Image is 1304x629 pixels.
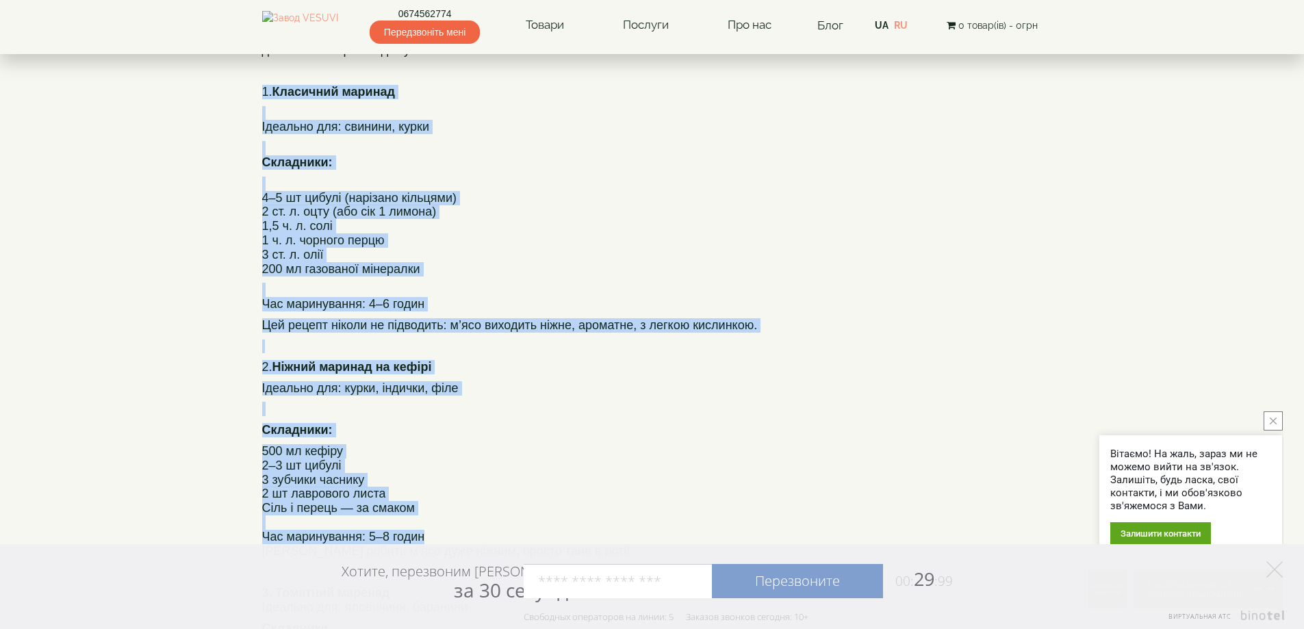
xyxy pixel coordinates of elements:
div: Залишити контакти [1110,522,1211,545]
font: Цей рецепт ніколи не підводить: м’ясо виходить ніжне, ароматне, з легкою кислинкою. [262,318,758,332]
b: Класичний маринад [272,85,395,99]
b: Складники: [262,423,333,437]
font: 2. [262,360,432,374]
font: 3 зубчики часнику [262,473,365,487]
a: Послуги [609,10,682,41]
span: за 30 секунд? [454,577,576,603]
font: 500 мл кефіру [262,444,344,458]
font: 3 ст. л. олії [262,248,324,261]
font: Час маринування: 4–6 годин [262,297,425,311]
font: 2 шт лаврового листа [262,487,386,500]
span: 29 [883,566,953,591]
font: 1 ч. л. чорного перцю [262,233,385,247]
font: 2 ст. л. оцту (або сік 1 лимона) [262,205,437,218]
a: Перезвоните [712,564,883,598]
b: Складники: [262,155,333,169]
font: 200 мл газованої мінералки [262,262,420,276]
span: :99 [934,572,953,590]
font: Ідеально для: свинини, курки [262,120,430,133]
a: Про нас [714,10,785,41]
font: Сіль і перець — за смаком [262,501,415,515]
font: 1. [262,85,395,99]
b: Ніжний маринад на кефірі [272,360,432,374]
span: Виртуальная АТС [1168,612,1231,621]
button: 0 товар(ів) - 0грн [943,18,1042,33]
span: 00: [895,572,914,590]
div: Хотите, перезвоним [PERSON_NAME] [342,563,576,601]
font: Ідеально для: курки, індички, філе [262,381,459,395]
a: Блог [817,18,843,32]
span: ua [875,20,888,31]
a: 0674562774 [370,7,480,21]
img: Завод VESUVI [262,11,338,40]
span: Передзвоніть мені [370,21,480,44]
a: Товари [512,10,578,41]
span: 0 товар(ів) - 0грн [958,20,1038,31]
div: Свободных операторов на линии: 5 Заказов звонков сегодня: 10+ [524,611,808,622]
font: 2–3 шт цибулі [262,459,342,472]
button: close button [1264,411,1283,431]
font: 1,5 ч. л. солі [262,219,333,233]
font: Час маринування: 5–8 годин [262,530,425,543]
font: 4–5 шт цибулі (нарізано кільцями) [262,191,457,205]
div: Вітаємо! На жаль, зараз ми не можемо вийти на зв'язок. Залишіть, будь ласка, свої контакти, і ми ... [1110,448,1271,513]
a: ru [894,20,908,31]
a: Виртуальная АТС [1160,611,1287,629]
